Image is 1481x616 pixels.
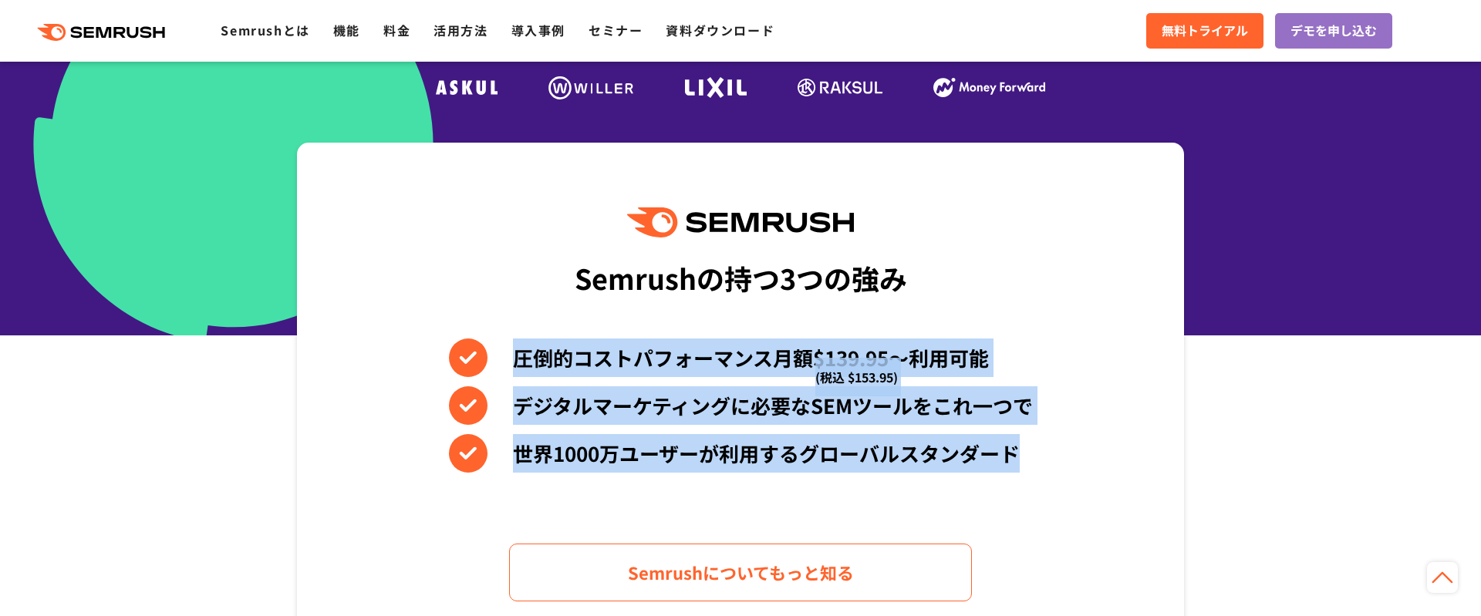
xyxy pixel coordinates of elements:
a: セミナー [589,21,643,39]
a: 料金 [383,21,410,39]
a: 導入事例 [511,21,565,39]
a: 無料トライアル [1146,13,1263,49]
li: デジタルマーケティングに必要なSEMツールをこれ一つで [449,386,1033,425]
li: 圧倒的コストパフォーマンス月額$139.95〜利用可能 [449,338,1033,377]
a: 活用方法 [434,21,487,39]
a: Semrushとは [221,21,309,39]
div: Semrushの持つ3つの強み [575,249,907,306]
a: 資料ダウンロード [666,21,774,39]
li: 世界1000万ユーザーが利用するグローバルスタンダード [449,434,1033,473]
a: 機能 [333,21,360,39]
a: Semrushについてもっと知る [509,544,972,601]
span: Semrushについてもっと知る [628,559,854,586]
a: デモを申し込む [1275,13,1392,49]
span: 無料トライアル [1162,21,1248,41]
img: Semrush [627,207,854,237]
span: デモを申し込む [1290,21,1377,41]
span: (税込 $153.95) [815,358,898,396]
